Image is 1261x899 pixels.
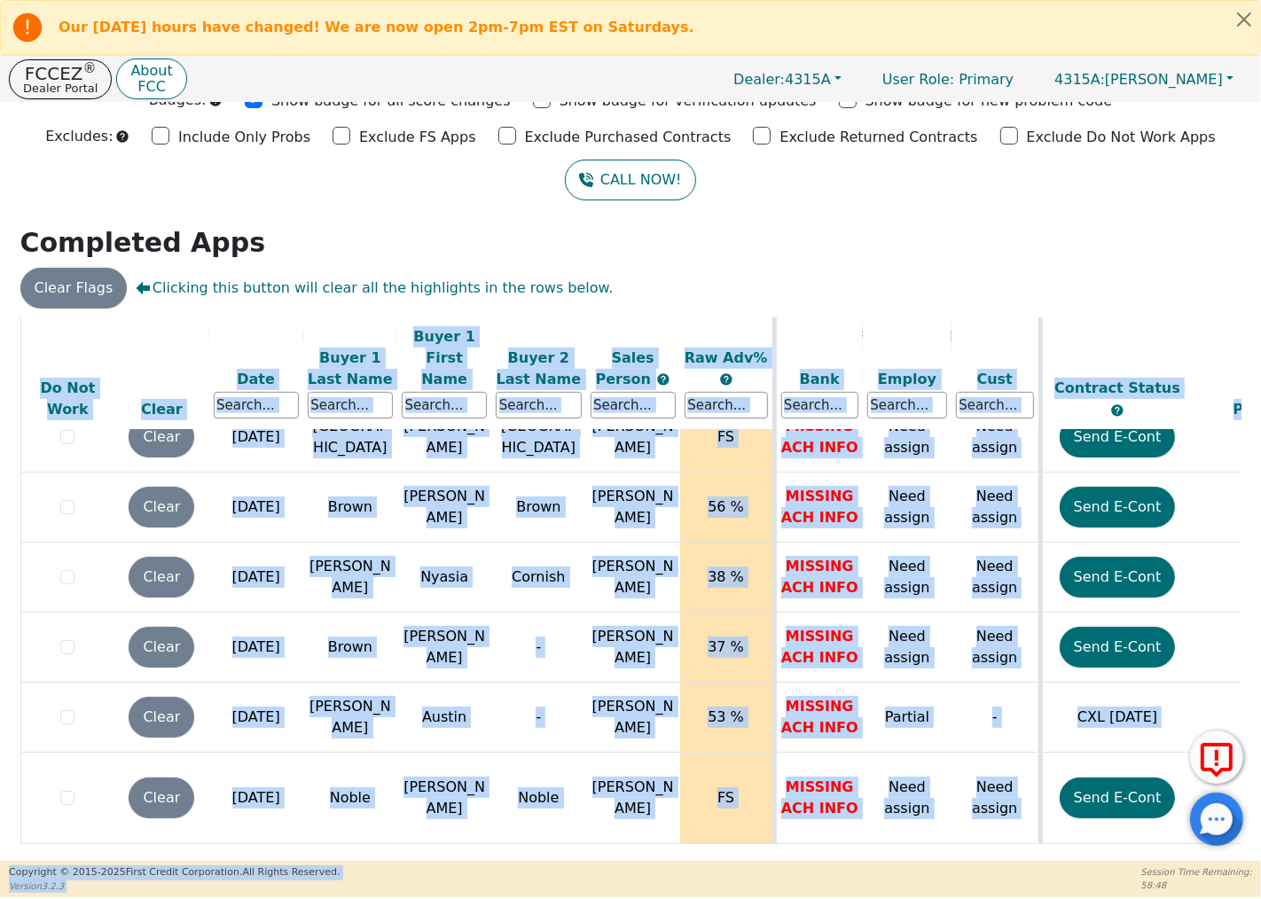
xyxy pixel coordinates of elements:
input: Search... [781,392,859,418]
span: [PERSON_NAME] [592,628,674,666]
div: Bank [781,368,859,389]
td: [PERSON_NAME] [303,543,397,613]
p: Dealer Portal [23,82,98,94]
button: Clear Flags [20,268,128,309]
button: FCCEZ®Dealer Portal [9,59,112,99]
td: Brown [303,613,397,683]
td: MISSING ACH INFO [774,543,863,613]
sup: ® [83,60,97,76]
button: Send E-Cont [1060,627,1176,668]
td: MISSING ACH INFO [774,753,863,844]
td: Brown [491,473,585,543]
td: [PERSON_NAME] [397,473,491,543]
p: Exclude Purchased Contracts [525,127,732,148]
div: Date [214,368,299,389]
td: [PERSON_NAME] [303,683,397,753]
td: Need assign [863,403,952,473]
td: Noble [491,753,585,844]
button: Close alert [1228,1,1260,37]
td: [DATE] [209,473,303,543]
div: Buyer 2 Last Name [496,347,581,389]
button: Send E-Cont [1060,778,1176,818]
input: Search... [685,392,768,418]
button: Send E-Cont [1060,557,1176,598]
span: Dealer: [733,71,785,88]
span: FS [717,789,734,806]
button: Clear [129,487,194,528]
td: Need assign [952,753,1040,844]
span: [PERSON_NAME] [592,558,674,596]
div: Buyer 1 First Name [402,325,487,389]
td: [GEOGRAPHIC_DATA] [491,403,585,473]
div: Buyer 1 Last Name [308,347,393,389]
p: Version 3.2.3 [9,879,340,893]
td: MISSING ACH INFO [774,683,863,753]
input: Search... [591,392,676,418]
td: CXL [DATE] [1040,683,1193,753]
p: Exclude Returned Contracts [779,127,977,148]
div: Employ [867,368,947,389]
span: 38 % [708,568,744,585]
td: Need assign [863,753,952,844]
span: [PERSON_NAME] [592,778,674,817]
span: [PERSON_NAME] [1054,71,1223,88]
td: Brown [303,473,397,543]
td: Austin [397,683,491,753]
span: Raw Adv% [685,348,768,365]
a: User Role: Primary [865,62,1031,97]
td: MISSING ACH INFO [774,473,863,543]
button: Send E-Cont [1060,487,1176,528]
button: Dealer:4315A [715,66,860,93]
span: 37 % [708,638,744,655]
td: Noble [303,753,397,844]
p: Excludes: [45,126,113,147]
td: [DATE] [209,543,303,613]
button: 4315A:[PERSON_NAME] [1036,66,1252,93]
td: [DATE] [209,613,303,683]
span: Sales Person [596,348,656,387]
input: Search... [214,392,299,418]
p: About [130,64,172,78]
td: Need assign [952,473,1040,543]
span: 4315A [733,71,831,88]
b: Our [DATE] hours have changed! We are now open 2pm-7pm EST on Saturdays. [59,19,694,35]
span: FS [717,428,734,445]
td: Need assign [863,543,952,613]
div: Do Not Work [26,378,111,420]
td: [DATE] [209,403,303,473]
button: Clear [129,697,194,738]
span: [PERSON_NAME] [592,488,674,526]
p: Session Time Remaining: [1141,865,1252,879]
td: [PERSON_NAME] [397,403,491,473]
span: Contract Status [1054,379,1180,396]
td: Nyasia [397,543,491,613]
td: - [491,683,585,753]
p: Copyright © 2015- 2025 First Credit Corporation. [9,865,340,880]
p: FCC [130,80,172,94]
span: 56 % [708,498,744,515]
td: Need assign [863,473,952,543]
td: - [491,613,585,683]
td: Need assign [952,543,1040,613]
span: 53 % [708,708,744,725]
button: Clear [129,627,194,668]
button: AboutFCC [116,59,186,100]
td: - [952,683,1040,753]
button: Send E-Cont [1060,417,1176,457]
span: Clicking this button will clear all the highlights in the rows below. [136,278,613,299]
td: [GEOGRAPHIC_DATA] [303,403,397,473]
td: [DATE] [209,753,303,844]
button: Report Error to FCC [1190,731,1243,784]
p: Include Only Probs [178,127,310,148]
p: Primary [865,62,1031,97]
input: Search... [496,392,581,418]
span: All Rights Reserved. [242,866,340,878]
input: Search... [956,392,1034,418]
td: MISSING ACH INFO [774,613,863,683]
span: [PERSON_NAME] [592,698,674,736]
div: Clear [119,399,204,420]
